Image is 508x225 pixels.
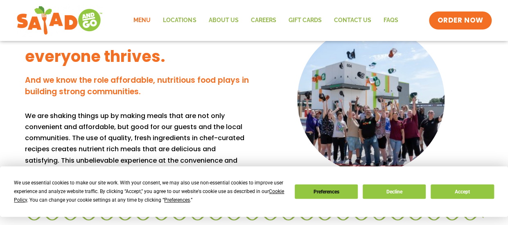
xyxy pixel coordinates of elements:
a: FAQs [377,11,404,30]
span: Preferences [164,197,190,203]
a: Contact Us [327,11,377,30]
p: We are shaking things up by making meals that are not only convenient and affordable, but good fo... [25,110,250,188]
span: ORDER NOW [437,16,483,25]
a: Locations [157,11,202,30]
button: Decline [363,184,426,199]
img: DSC02078 copy [297,25,445,173]
div: We use essential cookies to make our site work. With your consent, we may also use non-essential ... [14,179,284,205]
div: Page 2 [25,110,250,188]
h4: And we know the role affordable, nutritious food plays in building strong communities. [25,74,250,98]
a: ORDER NOW [429,11,491,30]
a: About Us [202,11,244,30]
button: Accept [431,184,494,199]
a: GIFT CARDS [282,11,327,30]
img: new-SAG-logo-768×292 [16,4,103,37]
h3: We believe in a world where everyone thrives. [25,25,250,66]
a: Menu [127,11,157,30]
a: Careers [244,11,282,30]
button: Preferences [295,184,358,199]
nav: Menu [127,11,404,30]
